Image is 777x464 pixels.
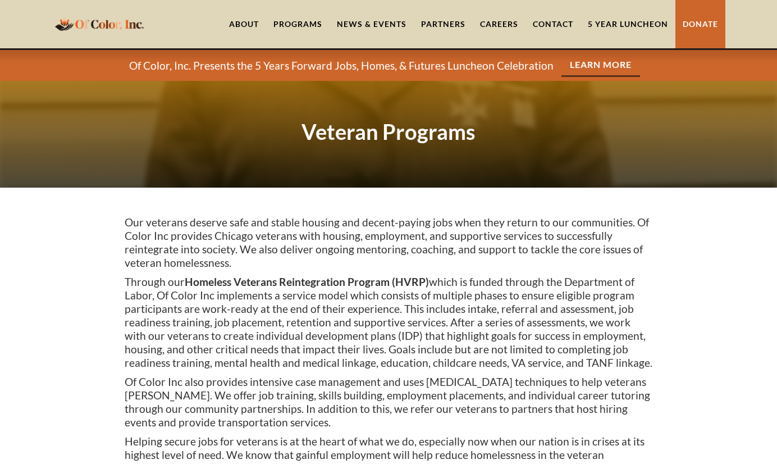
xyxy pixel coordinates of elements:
strong: Veteran Programs [301,119,476,144]
a: home [52,11,147,37]
p: Of Color Inc also provides intensive case management and uses [MEDICAL_DATA] techniques to help v... [125,375,652,429]
p: Through our which is funded through the Department of Labor, Of Color Inc implements a service mo... [125,275,652,370]
p: Of Color, Inc. Presents the 5 Years Forward Jobs, Homes, & Futures Luncheon Celebration [129,59,554,72]
a: Learn More [561,54,640,77]
p: Our veterans deserve safe and stable housing and decent-paying jobs when they return to our commu... [125,216,652,270]
strong: Homeless Veterans Reintegration Program (HVRP) [185,275,429,288]
div: Programs [273,19,322,30]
